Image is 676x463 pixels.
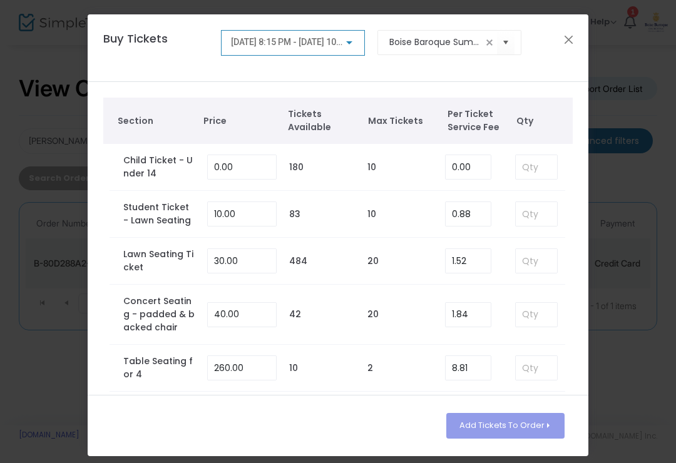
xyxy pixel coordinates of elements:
span: Qty [516,114,566,128]
label: Lawn Seating Ticket [123,248,195,274]
button: Select [497,29,515,55]
label: 10 [367,161,376,174]
span: Max Tickets [368,114,436,128]
span: Price [203,114,275,128]
input: Qty [516,356,557,380]
span: Tickets Available [288,108,356,134]
label: 10 [367,208,376,221]
label: 20 [367,308,379,321]
input: Qty [516,249,557,273]
label: Concert Seating - padded & backed chair [123,295,195,334]
label: Student Ticket - Lawn Seating [123,201,195,227]
label: 20 [367,255,379,268]
label: 484 [289,255,307,268]
label: 2 [367,362,373,375]
input: Select an event [389,36,483,49]
input: Enter Service Fee [446,249,491,273]
input: Enter Service Fee [446,155,491,179]
input: Qty [516,202,557,226]
span: [DATE] 8:15 PM - [DATE] 10:15 PM [231,37,364,47]
label: Child Ticket - Under 14 [123,154,195,180]
label: 180 [289,161,304,174]
span: Section [118,114,192,128]
label: Table Seating for 4 [123,355,195,381]
span: clear [482,35,497,50]
label: 83 [289,208,300,221]
input: Enter Service Fee [446,303,491,327]
label: 10 [289,362,298,375]
label: 42 [289,308,301,321]
input: Qty [516,303,557,327]
span: Per Ticket Service Fee [448,108,510,134]
input: Enter Service Fee [446,356,491,380]
button: Close [561,31,577,48]
h4: Buy Tickets [97,30,215,66]
input: Enter Service Fee [446,202,491,226]
input: Qty [516,155,557,179]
